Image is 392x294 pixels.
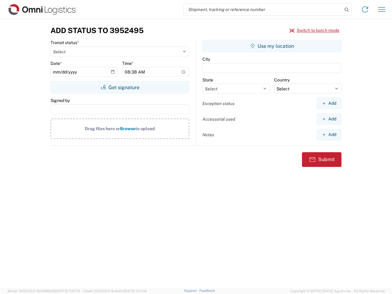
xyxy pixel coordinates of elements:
[83,289,146,293] span: Client: 2025.20.0-8c6e0cf
[317,113,341,125] button: Add
[7,289,80,293] span: Server: 2025.20.0-5efa686e39f
[184,4,342,15] input: Shipment, tracking or reference number
[202,77,213,83] label: State
[202,116,235,122] label: Accessorial used
[317,98,341,109] button: Add
[199,289,215,292] a: Feedback
[317,129,341,140] button: Add
[51,40,79,45] label: Transit status
[202,40,341,52] button: Use my location
[51,98,70,103] label: Signed by
[289,25,339,36] button: Switch to batch mode
[51,61,62,66] label: Date
[202,56,210,62] label: City
[51,26,144,35] h3: Add Status to 3952495
[135,126,155,131] span: to upload
[124,289,146,293] span: [DATE] 12:11:14
[51,81,189,93] button: Get signature
[202,132,214,138] label: Notes
[274,77,290,83] label: Country
[290,288,385,294] span: Copyright © [DATE]-[DATE] Agistix Inc., All Rights Reserved
[85,126,120,131] span: Drag files here or
[122,61,134,66] label: Time
[184,289,199,292] a: Support
[120,126,135,131] span: Browse
[202,101,235,106] label: Exception status
[302,152,341,167] button: Submit
[57,289,80,293] span: [DATE] 11:47:12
